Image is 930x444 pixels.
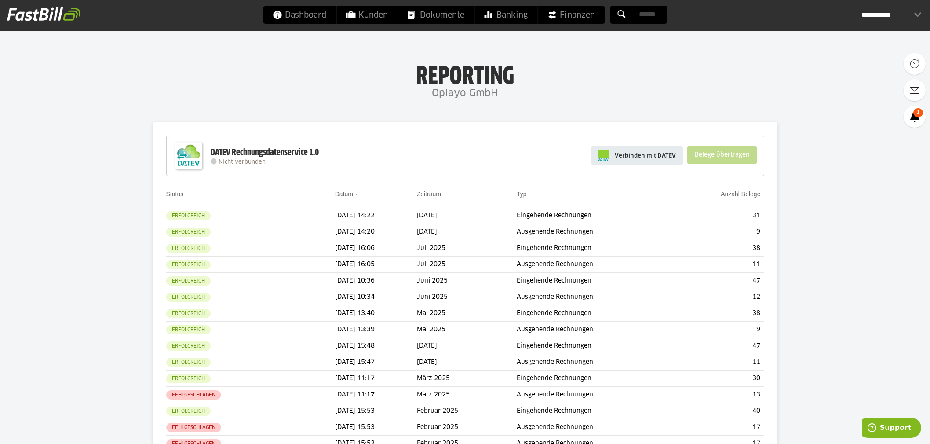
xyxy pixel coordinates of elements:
span: Nicht verbunden [219,159,266,165]
span: Dokumente [408,6,464,24]
a: Anzahl Belege [721,191,760,198]
td: 13 [675,387,764,403]
a: Finanzen [538,6,605,24]
td: [DATE] 14:20 [335,224,417,240]
sl-badge: Erfolgreich [166,211,211,220]
td: [DATE] 13:39 [335,322,417,338]
td: Eingehende Rechnungen [517,208,675,224]
span: Dashboard [273,6,326,24]
td: [DATE] 11:17 [335,387,417,403]
a: Zeitraum [417,191,441,198]
sl-badge: Erfolgreich [166,293,211,302]
span: Kunden [346,6,388,24]
td: [DATE] [417,224,517,240]
td: 9 [675,224,764,240]
td: [DATE] 16:06 [335,240,417,257]
td: [DATE] [417,354,517,371]
td: März 2025 [417,387,517,403]
td: Eingehende Rechnungen [517,338,675,354]
td: Mai 2025 [417,305,517,322]
td: [DATE] 15:53 [335,403,417,419]
sl-badge: Erfolgreich [166,260,211,269]
img: pi-datev-logo-farbig-24.svg [598,150,609,161]
td: Ausgehende Rechnungen [517,257,675,273]
td: Eingehende Rechnungen [517,273,675,289]
td: [DATE] 15:53 [335,419,417,436]
td: [DATE] 10:36 [335,273,417,289]
sl-badge: Erfolgreich [166,309,211,318]
td: Februar 2025 [417,419,517,436]
td: 11 [675,257,764,273]
span: 1 [913,108,923,117]
a: Dokumente [398,6,474,24]
td: Ausgehende Rechnungen [517,289,675,305]
sl-badge: Erfolgreich [166,341,211,351]
td: [DATE] [417,208,517,224]
img: sort_desc.gif [355,194,361,195]
sl-badge: Erfolgreich [166,276,211,286]
td: 30 [675,371,764,387]
td: 40 [675,403,764,419]
a: Status [166,191,184,198]
sl-badge: Erfolgreich [166,374,211,383]
td: März 2025 [417,371,517,387]
td: Juli 2025 [417,240,517,257]
td: [DATE] [417,338,517,354]
td: [DATE] 15:48 [335,338,417,354]
td: 17 [675,419,764,436]
td: [DATE] 15:47 [335,354,417,371]
td: [DATE] 16:05 [335,257,417,273]
td: 9 [675,322,764,338]
td: 31 [675,208,764,224]
td: [DATE] 11:17 [335,371,417,387]
td: 11 [675,354,764,371]
td: Juni 2025 [417,289,517,305]
sl-badge: Erfolgreich [166,407,211,416]
td: Eingehende Rechnungen [517,240,675,257]
td: Ausgehende Rechnungen [517,387,675,403]
td: 47 [675,273,764,289]
a: Datum [335,191,353,198]
img: fastbill_logo_white.png [7,7,80,21]
a: Kunden [336,6,398,24]
sl-button: Belege übertragen [687,146,757,164]
img: DATEV-Datenservice Logo [171,138,206,173]
iframe: Opens a widget where you can find more information [862,418,921,440]
td: Februar 2025 [417,403,517,419]
td: [DATE] 14:22 [335,208,417,224]
td: Eingehende Rechnungen [517,305,675,322]
a: Banking [474,6,537,24]
sl-badge: Erfolgreich [166,244,211,253]
div: DATEV Rechnungsdatenservice 1.0 [211,147,319,158]
sl-badge: Erfolgreich [166,325,211,334]
td: Eingehende Rechnungen [517,403,675,419]
td: Juni 2025 [417,273,517,289]
a: Verbinden mit DATEV [591,146,683,165]
td: 12 [675,289,764,305]
h1: Reporting [88,62,842,85]
span: Verbinden mit DATEV [615,151,676,160]
td: [DATE] 13:40 [335,305,417,322]
td: Mai 2025 [417,322,517,338]
td: 38 [675,240,764,257]
td: [DATE] 10:34 [335,289,417,305]
sl-badge: Fehlgeschlagen [166,423,221,432]
td: 47 [675,338,764,354]
sl-badge: Fehlgeschlagen [166,390,221,400]
td: Ausgehende Rechnungen [517,419,675,436]
td: Juli 2025 [417,257,517,273]
span: Banking [484,6,528,24]
td: 38 [675,305,764,322]
td: Ausgehende Rechnungen [517,224,675,240]
td: Ausgehende Rechnungen [517,322,675,338]
td: Eingehende Rechnungen [517,371,675,387]
a: Typ [517,191,527,198]
sl-badge: Erfolgreich [166,228,211,237]
span: Finanzen [547,6,595,24]
sl-badge: Erfolgreich [166,358,211,367]
a: Dashboard [263,6,336,24]
td: Ausgehende Rechnungen [517,354,675,371]
a: 1 [904,106,926,128]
